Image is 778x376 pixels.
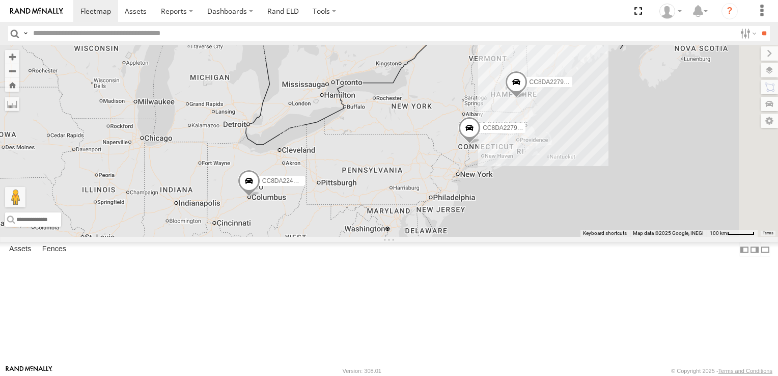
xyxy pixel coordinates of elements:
label: Hide Summary Table [760,242,770,257]
label: Search Query [21,26,30,41]
label: Map Settings [761,114,778,128]
label: Search Filter Options [736,26,758,41]
label: Measure [5,97,19,111]
div: Peter Sylvestre [656,4,685,19]
span: CC8DA2279DE0 [530,78,576,86]
a: Visit our Website [6,366,52,376]
a: Terms (opens in new tab) [763,231,773,235]
button: Zoom out [5,64,19,78]
img: rand-logo.svg [10,8,63,15]
a: Terms and Conditions [718,368,772,374]
span: Map data ©2025 Google, INEGI [633,230,704,236]
button: Zoom in [5,50,19,64]
button: Zoom Home [5,78,19,92]
label: Dock Summary Table to the Left [739,242,749,257]
div: Version: 308.01 [343,368,381,374]
span: 100 km [710,230,727,236]
label: Dock Summary Table to the Right [749,242,760,257]
button: Map Scale: 100 km per 50 pixels [707,230,758,237]
i: ? [721,3,738,19]
span: CC8DA22792D4 [483,124,528,131]
div: © Copyright 2025 - [671,368,772,374]
button: Keyboard shortcuts [583,230,627,237]
button: Drag Pegman onto the map to open Street View [5,187,25,207]
label: Assets [4,243,36,257]
label: Fences [37,243,71,257]
span: CC8DA224C0BC [262,177,310,184]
